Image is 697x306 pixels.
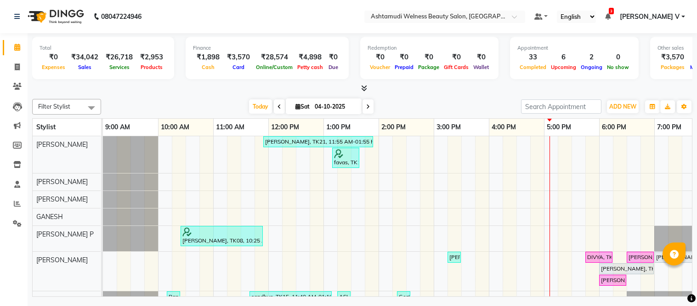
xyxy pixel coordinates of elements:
[181,227,262,245] div: [PERSON_NAME], TK08, 10:25 AM-11:55 AM, Removal Charge,Removal Charge
[40,64,68,70] span: Expenses
[76,64,94,70] span: Sales
[658,64,687,70] span: Packages
[36,295,141,304] span: [PERSON_NAME] [PERSON_NAME]
[620,12,680,22] span: [PERSON_NAME] V
[416,64,442,70] span: Package
[103,121,132,134] a: 9:00 AM
[392,52,416,63] div: ₹0
[68,52,102,63] div: ₹34,042
[107,64,132,70] span: Services
[312,100,358,114] input: 2025-10-04
[517,64,549,70] span: Completed
[264,138,372,146] div: [PERSON_NAME], TK21, 11:55 AM-01:55 PM, [DEMOGRAPHIC_DATA] Normal Hair Cut,[DEMOGRAPHIC_DATA] [PE...
[36,123,56,131] span: Stylist
[249,99,272,114] span: Today
[549,52,578,63] div: 6
[193,44,341,52] div: Finance
[609,8,614,14] span: 3
[517,44,631,52] div: Appointment
[489,121,518,134] a: 4:00 PM
[250,293,331,301] div: sandhya, TK15, 11:40 AM-01:10 PM, Hydra Facial
[609,103,636,110] span: ADD NEW
[442,64,471,70] span: Gift Cards
[578,52,605,63] div: 2
[471,52,491,63] div: ₹0
[392,64,416,70] span: Prepaid
[138,64,165,70] span: Products
[368,44,491,52] div: Redemption
[655,121,684,134] a: 7:00 PM
[293,103,312,110] span: Sat
[398,293,409,301] div: Geetha, TK24, 02:20 PM-02:35 PM, Eyebrows Threading
[136,52,167,63] div: ₹2,953
[214,121,247,134] a: 11:00 AM
[442,52,471,63] div: ₹0
[600,121,629,134] a: 6:00 PM
[101,4,142,29] b: 08047224946
[517,52,549,63] div: 33
[368,64,392,70] span: Voucher
[295,52,325,63] div: ₹4,898
[586,253,612,261] div: DIVYA, TK31, 05:45 PM-06:15 PM, Full Arm Waxing
[324,121,353,134] a: 1:00 PM
[368,52,392,63] div: ₹0
[578,64,605,70] span: Ongoing
[159,121,192,134] a: 10:00 AM
[36,256,88,264] span: [PERSON_NAME]
[628,253,653,261] div: [PERSON_NAME], TK27, 06:30 PM-07:00 PM, [DEMOGRAPHIC_DATA] [PERSON_NAME] Styling
[199,64,217,70] span: Cash
[325,52,341,63] div: ₹0
[544,121,573,134] a: 5:00 PM
[36,178,88,186] span: [PERSON_NAME]
[254,64,295,70] span: Online/Custom
[36,195,88,203] span: [PERSON_NAME]
[605,52,631,63] div: 0
[333,149,358,167] div: favas, TK12, 01:10 PM-01:40 PM, [DEMOGRAPHIC_DATA] Normal Hair Cut
[657,52,688,63] div: ₹3,570
[605,12,611,21] a: 3
[607,100,639,113] button: ADD NEW
[434,121,463,134] a: 3:00 PM
[338,293,350,301] div: ASHA, TK18, 01:15 PM-01:30 PM, Eyebrows Threading
[605,64,631,70] span: No show
[471,64,491,70] span: Wallet
[521,99,601,114] input: Search Appointment
[38,103,70,110] span: Filter Stylist
[230,64,247,70] span: Card
[40,52,68,63] div: ₹0
[36,230,94,238] span: [PERSON_NAME] P
[102,52,136,63] div: ₹26,718
[23,4,86,29] img: logo
[295,64,325,70] span: Petty cash
[600,276,625,284] div: [PERSON_NAME], TK27, 06:00 PM-06:30 PM, [DEMOGRAPHIC_DATA] Normal Hair Cut
[168,293,179,301] div: Parvathi, TK03, 10:10 AM-10:25 AM, Eyebrows Threading
[36,140,88,149] span: [PERSON_NAME]
[40,44,167,52] div: Total
[448,253,460,261] div: [PERSON_NAME], TK25, 03:15 PM-03:30 PM, Eyebrows Threading
[36,213,63,221] span: GANESH
[549,64,578,70] span: Upcoming
[416,52,442,63] div: ₹0
[326,64,340,70] span: Due
[379,121,408,134] a: 2:00 PM
[269,121,301,134] a: 12:00 PM
[600,265,653,273] div: [PERSON_NAME], TK20, 06:00 PM-07:00 PM, Spa Manicure
[254,52,295,63] div: ₹28,574
[193,52,223,63] div: ₹1,898
[223,52,254,63] div: ₹3,570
